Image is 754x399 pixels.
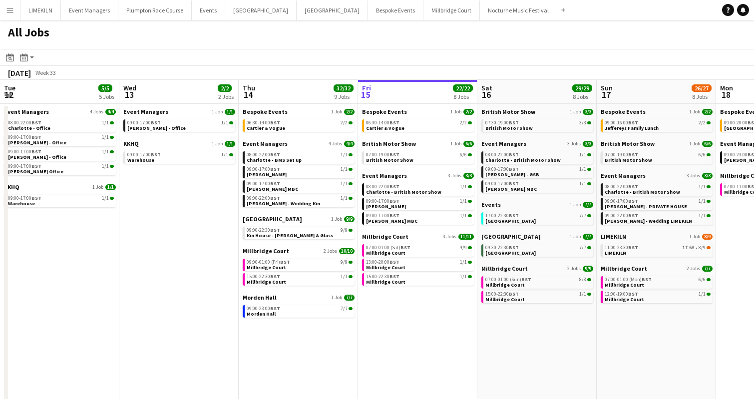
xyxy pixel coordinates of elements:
[366,198,472,209] a: 09:00-17:00BST1/1[PERSON_NAME]
[509,166,519,172] span: BST
[605,244,711,256] a: 11:00-23:30BST1I6A•8/9LIMEKILN
[362,140,474,147] a: British Motor Show1 Job6/6
[324,248,337,254] span: 2 Jobs
[270,166,280,172] span: BST
[31,119,41,126] span: BST
[605,119,711,131] a: 09:00-16:00BST2/2Jeffereys Family Lunch
[509,180,519,187] span: BST
[605,199,638,204] span: 09:00-17:00
[247,186,298,192] span: Molly MBC
[583,141,593,147] span: 3/3
[102,149,109,154] span: 1/1
[605,213,638,218] span: 09:00-22:00
[699,152,706,157] span: 6/6
[579,152,586,157] span: 1/1
[463,173,474,179] span: 3/3
[579,213,586,218] span: 7/7
[366,259,472,270] a: 13:00-20:00BST1/1Millbridge Court
[389,151,399,158] span: BST
[212,141,223,147] span: 1 Job
[362,172,474,233] div: Event Managers3 Jobs3/308:00-22:00BST1/1Charlotte - British Motor Show09:00-17:00BST1/1[PERSON_NA...
[366,212,472,224] a: 09:00-17:00BST1/1[PERSON_NAME] MBC
[151,119,161,126] span: BST
[485,157,561,163] span: Charlotte - British Motor Show
[247,259,353,270] a: 09:00-01:00 (Fri)BST9/9Millbridge Court
[151,151,161,158] span: BST
[605,245,711,250] div: •
[344,141,355,147] span: 4/4
[123,108,235,115] a: Event Managers1 Job1/1
[481,108,593,140] div: British Motor Show1 Job3/307:30-19:00BST3/3British Motor Show
[702,173,713,179] span: 3/3
[605,120,638,125] span: 09:00-16:00
[247,228,280,233] span: 09:00-22:30
[366,245,410,250] span: 07:00-01:00 (Sat)
[247,157,302,163] span: Charlotte - BMS Set up
[400,244,410,251] span: BST
[247,171,287,178] span: Magda - Kin
[362,233,474,240] a: Millbridge Court3 Jobs11/11
[92,184,103,190] span: 1 Job
[247,264,286,271] span: Millbridge Court
[102,196,109,201] span: 1/1
[699,213,706,218] span: 1/1
[366,218,417,224] span: Molly MBC
[31,148,41,155] span: BST
[605,203,687,210] span: Magda - PRIVATE HOUSE
[366,260,399,265] span: 13:00-20:00
[601,265,713,305] div: Millbridge Court2 Jobs7/707:00-01:00 (Mon)BST6/6Millbridge Court12:00-19:00BST1/1Millbridge Court
[247,227,353,238] a: 09:00-22:30BST9/9Kin House - [PERSON_NAME] & Glass
[102,120,109,125] span: 1/1
[463,141,474,147] span: 6/6
[127,152,161,157] span: 09:00-17:00
[389,183,399,190] span: BST
[339,248,355,254] span: 10/10
[485,167,519,172] span: 09:00-17:00
[362,108,474,115] a: Bespoke Events1 Job2/2
[225,141,235,147] span: 1/1
[102,164,109,169] span: 1/1
[192,0,225,20] button: Events
[485,186,537,192] span: Molly MBC
[247,166,353,177] a: 09:00-17:00BST1/1[PERSON_NAME]
[344,216,355,222] span: 9/9
[8,154,66,160] span: Magda - Office
[243,140,355,147] a: Event Managers4 Jobs4/4
[8,195,114,206] a: 09:00-17:00BST1/1Warehouse
[8,120,41,125] span: 08:00-22:00
[702,109,713,115] span: 2/2
[601,172,713,179] a: Event Managers3 Jobs3/3
[579,167,586,172] span: 1/1
[583,202,593,208] span: 7/7
[481,233,593,265] div: [GEOGRAPHIC_DATA]1 Job7/709:30-22:30BST7/7[GEOGRAPHIC_DATA]
[247,119,353,131] a: 06:30-14:00BST2/2Cartier & Vogue
[601,265,713,272] a: Millbridge Court2 Jobs7/7
[601,172,713,233] div: Event Managers3 Jobs3/308:00-22:00BST1/1Charlotte - British Motor Show09:00-17:00BST1/1[PERSON_NA...
[579,120,586,125] span: 3/3
[8,163,114,174] a: 09:00-17:00BST1/1[PERSON_NAME] Office
[8,148,114,160] a: 09:00-17:00BST1/1[PERSON_NAME] - Office
[221,152,228,157] span: 1/1
[8,164,41,169] span: 09:00-17:00
[628,212,638,219] span: BST
[362,233,408,240] span: Millbridge Court
[702,141,713,147] span: 6/6
[366,152,399,157] span: 07:00-19:00
[123,140,139,147] span: KKHQ
[8,135,41,140] span: 09:00-17:00
[583,234,593,240] span: 7/7
[243,108,355,140] div: Bespoke Events1 Job2/206:30-14:00BST2/2Cartier & Vogue
[601,233,713,240] a: LIMEKILN1 Job8/9
[485,166,591,177] a: 09:00-17:00BST1/1[PERSON_NAME] - GSB
[270,227,280,233] span: BST
[601,108,713,115] a: Bespoke Events1 Job2/2
[362,140,416,147] span: British Motor Show
[280,259,290,265] span: BST
[366,199,399,204] span: 09:00-17:00
[243,247,289,255] span: Millbridge Court
[344,109,355,115] span: 2/2
[366,264,405,271] span: Millbridge Court
[270,119,280,126] span: BST
[628,198,638,204] span: BST
[485,151,591,163] a: 08:00-22:00BST1/1Charlotte - British Motor Show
